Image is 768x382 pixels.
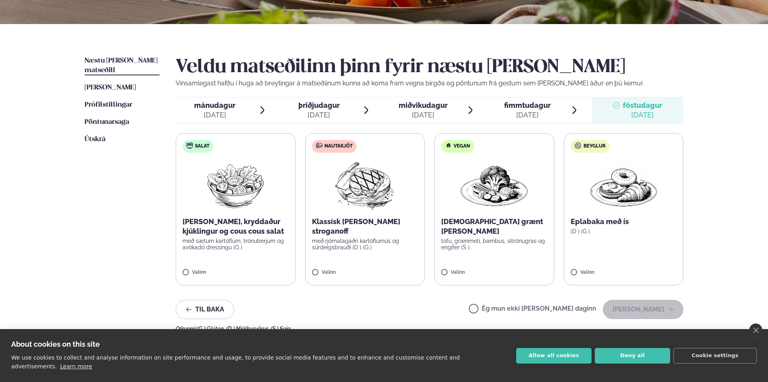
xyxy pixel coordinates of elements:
img: Salad.png [200,159,271,210]
span: (S ) Soja [271,325,291,332]
p: Klassísk [PERSON_NAME] stroganoff [312,217,418,236]
span: Útskrá [85,136,105,143]
img: beef.svg [316,142,322,149]
p: [DEMOGRAPHIC_DATA] grænt [PERSON_NAME] [441,217,547,236]
span: Salat [195,143,209,150]
strong: About cookies on this site [11,340,100,348]
span: (D ) Mjólkurvörur , [226,325,271,332]
span: Næstu [PERSON_NAME] matseðill [85,57,158,74]
p: [PERSON_NAME], kryddaður kjúklingur og cous cous salat [182,217,289,236]
div: [DATE] [298,110,340,120]
div: [DATE] [194,110,235,120]
img: Vegan.png [459,159,529,210]
a: close [749,323,762,337]
a: Learn more [60,363,92,370]
img: bagle-new-16px.svg [575,142,582,149]
span: (G ) Glúten , [197,325,226,332]
img: Beef-Meat.png [329,159,400,210]
button: Cookie settings [673,348,757,364]
button: Allow all cookies [516,348,592,364]
img: salad.svg [186,142,193,149]
a: [PERSON_NAME] [85,83,136,93]
h2: Veldu matseðilinn þinn fyrir næstu [PERSON_NAME] [176,56,683,79]
span: [PERSON_NAME] [85,84,136,91]
a: Útskrá [85,135,105,144]
span: mánudagur [194,101,235,109]
span: Prófílstillingar [85,101,132,108]
a: Prófílstillingar [85,100,132,110]
span: fimmtudagur [504,101,551,109]
span: Vegan [454,143,470,150]
p: We use cookies to collect and analyse information on site performance and usage, to provide socia... [11,354,460,370]
span: Nautakjöt [324,143,353,150]
p: með sætum kartöflum, trönuberjum og avókadó dressingu (G ) [182,238,289,251]
button: Til baka [176,300,234,319]
p: tofu, grænmeti, bambus, sítrónugras og engifer (S ) [441,238,547,251]
span: miðvikudagur [399,101,448,109]
button: [PERSON_NAME] [603,300,683,319]
img: Croissant.png [588,159,659,210]
div: [DATE] [623,110,662,120]
p: Vinsamlegast hafðu í huga að breytingar á matseðlinum kunna að koma fram vegna birgða og pöntunum... [176,79,683,88]
div: [DATE] [504,110,551,120]
a: Næstu [PERSON_NAME] matseðill [85,56,160,75]
div: [DATE] [399,110,448,120]
span: Pöntunarsaga [85,119,129,125]
span: þriðjudagur [298,101,340,109]
div: Ofnæmi: [176,325,683,332]
p: með rjómalagaðri kartöflumús og súrdeigsbrauði (D ) (G ) [312,238,418,251]
p: (D ) (G ) [571,228,677,234]
button: Deny all [595,348,670,364]
p: Eplabaka með ís [571,217,677,226]
span: Beyglur [584,143,606,150]
span: föstudagur [623,101,662,109]
img: Vegan.svg [445,142,452,149]
a: Pöntunarsaga [85,117,129,127]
